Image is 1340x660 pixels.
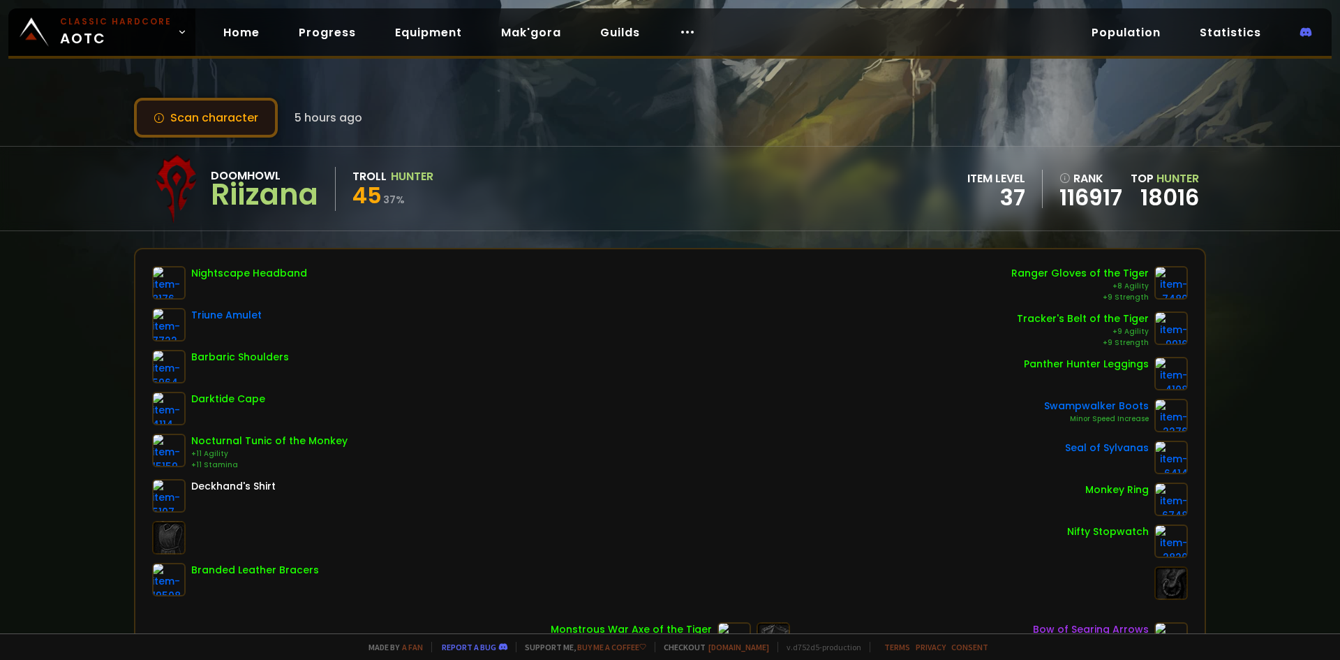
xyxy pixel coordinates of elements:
a: Classic HardcoreAOTC [8,8,195,56]
img: item-2820 [1154,525,1188,558]
a: 18016 [1140,182,1199,213]
div: Top [1131,170,1199,187]
img: item-6748 [1154,483,1188,516]
div: Hunter [391,168,433,185]
img: item-4108 [1154,357,1188,390]
a: [DOMAIN_NAME] [708,642,769,652]
a: Buy me a coffee [577,642,646,652]
span: v. d752d5 - production [777,642,861,652]
img: item-5964 [152,350,186,383]
div: +11 Agility [191,448,348,460]
a: 116917 [1059,187,1122,208]
a: Population [1080,18,1172,47]
img: item-19508 [152,563,186,596]
div: Triune Amulet [191,308,262,323]
div: Monstrous War Axe of the Tiger [551,622,712,637]
img: item-8176 [152,266,186,300]
div: Ranger Gloves of the Tiger [1011,266,1149,281]
img: item-4114 [152,392,186,425]
a: Report a bug [442,642,496,652]
a: Consent [951,642,988,652]
a: Guilds [589,18,651,47]
div: Bow of Searing Arrows [1033,622,1149,637]
div: Seal of Sylvanas [1065,441,1149,455]
div: Nightscape Headband [191,266,307,281]
a: Statistics [1189,18,1272,47]
div: +9 Strength [1011,292,1149,303]
div: Panther Hunter Leggings [1024,357,1149,372]
a: Privacy [916,642,946,652]
div: +9 Agility [1017,326,1149,337]
span: 5 hours ago [295,109,362,126]
a: Terms [884,642,910,652]
div: Riizana [211,184,318,205]
small: Classic Hardcore [60,15,172,28]
a: Home [212,18,271,47]
a: Equipment [384,18,473,47]
div: Darktide Cape [191,392,265,406]
div: Doomhowl [211,167,318,184]
img: item-6414 [1154,441,1188,474]
span: Made by [360,642,423,652]
div: +9 Strength [1017,337,1149,349]
span: AOTC [60,15,172,49]
img: item-15159 [152,434,186,467]
div: Deckhand's Shirt [191,479,276,494]
div: +8 Agility [1011,281,1149,292]
span: Checkout [655,642,769,652]
div: Troll [352,168,387,185]
span: 45 [352,179,382,211]
button: Scan character [134,98,278,138]
span: Hunter [1156,170,1199,186]
div: Swampwalker Boots [1044,399,1149,413]
div: Nifty Stopwatch [1067,525,1149,539]
div: Nocturnal Tunic of the Monkey [191,434,348,448]
a: a fan [402,642,423,652]
div: Branded Leather Bracers [191,563,319,578]
a: Progress [288,18,367,47]
img: item-5107 [152,479,186,513]
span: Support me, [516,642,646,652]
img: item-2276 [1154,399,1188,432]
small: 37 % [383,193,405,207]
img: item-9916 [1154,311,1188,345]
img: item-7480 [1154,266,1188,300]
div: Tracker's Belt of the Tiger [1017,311,1149,326]
img: item-7722 [152,308,186,342]
div: +11 Stamina [191,460,348,471]
div: Monkey Ring [1085,483,1149,497]
div: Barbaric Shoulders [191,350,289,365]
div: Minor Speed Increase [1044,413,1149,425]
div: item level [967,170,1025,187]
div: rank [1059,170,1122,187]
a: Mak'gora [490,18,572,47]
div: 37 [967,187,1025,208]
